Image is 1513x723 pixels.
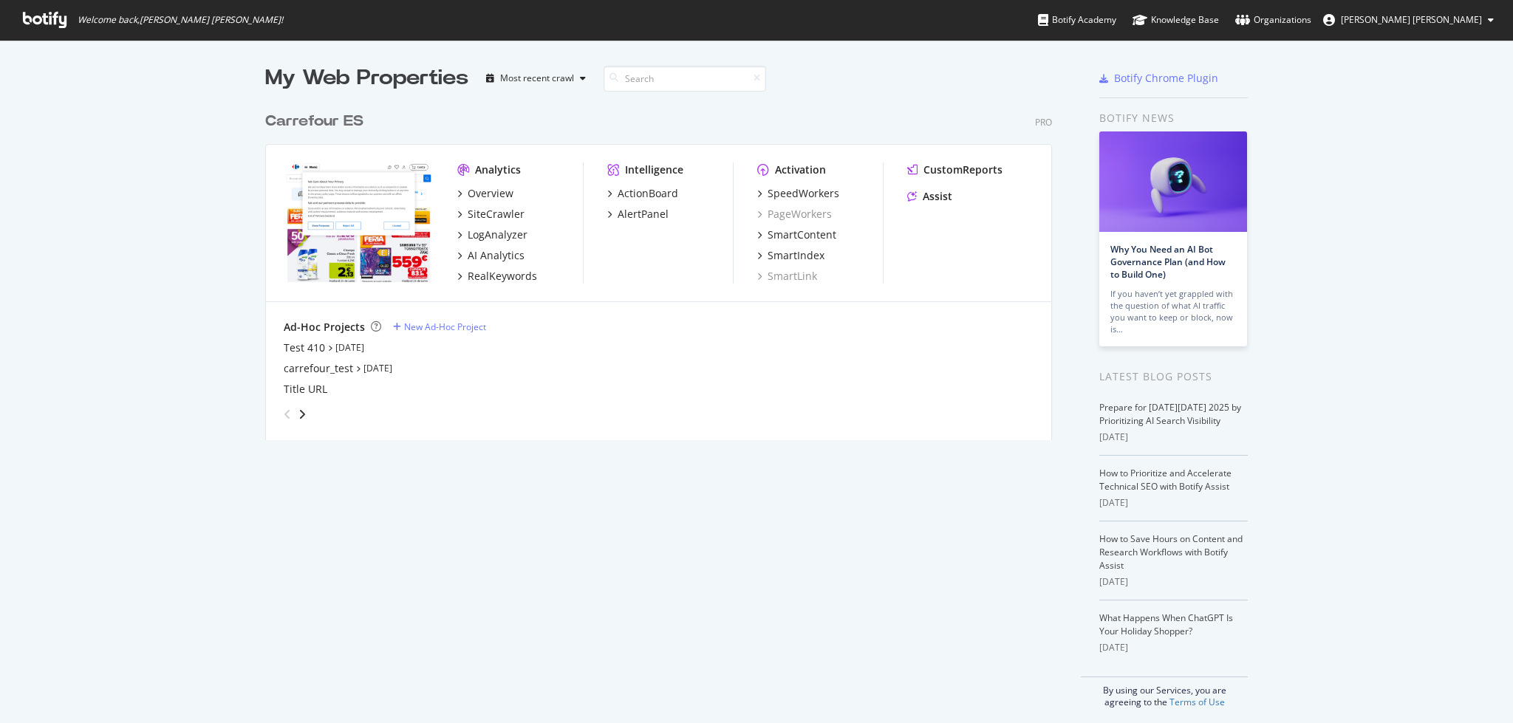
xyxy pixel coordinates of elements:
[607,207,669,222] a: AlertPanel
[1169,696,1225,708] a: Terms of Use
[1099,575,1248,589] div: [DATE]
[757,248,824,263] a: SmartIndex
[1133,13,1219,27] div: Knowledge Base
[297,407,307,422] div: angle-right
[404,321,486,333] div: New Ad-Hoc Project
[1114,71,1218,86] div: Botify Chrome Plugin
[757,207,832,222] a: PageWorkers
[284,320,365,335] div: Ad-Hoc Projects
[457,207,525,222] a: SiteCrawler
[757,269,817,284] a: SmartLink
[468,227,527,242] div: LogAnalyzer
[768,186,839,201] div: SpeedWorkers
[1099,611,1233,637] a: What Happens When ChatGPT Is Your Holiday Shopper?
[363,362,392,374] a: [DATE]
[500,74,574,83] div: Most recent crawl
[1311,8,1506,32] button: [PERSON_NAME] [PERSON_NAME]
[284,340,325,355] a: Test 410
[923,162,1003,177] div: CustomReports
[1341,13,1482,26] span: Alina Paula Danci
[468,248,525,263] div: AI Analytics
[1038,13,1116,27] div: Botify Academy
[1099,496,1248,510] div: [DATE]
[335,341,364,354] a: [DATE]
[1099,532,1243,572] a: How to Save Hours on Content and Research Workflows with Botify Assist
[1110,288,1236,335] div: If you haven’t yet grappled with the question of what AI traffic you want to keep or block, now is…
[284,162,434,282] img: www.carrefour.es
[265,64,468,93] div: My Web Properties
[1081,676,1248,708] div: By using our Services, you are agreeing to the
[618,186,678,201] div: ActionBoard
[1099,641,1248,654] div: [DATE]
[768,227,836,242] div: SmartContent
[468,207,525,222] div: SiteCrawler
[1099,431,1248,444] div: [DATE]
[457,227,527,242] a: LogAnalyzer
[907,162,1003,177] a: CustomReports
[457,269,537,284] a: RealKeywords
[923,189,952,204] div: Assist
[284,382,327,397] a: Title URL
[625,162,683,177] div: Intelligence
[393,321,486,333] a: New Ad-Hoc Project
[757,227,836,242] a: SmartContent
[1099,131,1247,232] img: Why You Need an AI Bot Governance Plan (and How to Build One)
[1099,401,1241,427] a: Prepare for [DATE][DATE] 2025 by Prioritizing AI Search Visibility
[1099,467,1232,493] a: How to Prioritize and Accelerate Technical SEO with Botify Assist
[607,186,678,201] a: ActionBoard
[1099,110,1248,126] div: Botify news
[1035,116,1052,129] div: Pro
[457,186,513,201] a: Overview
[468,186,513,201] div: Overview
[1235,13,1311,27] div: Organizations
[457,248,525,263] a: AI Analytics
[475,162,521,177] div: Analytics
[775,162,826,177] div: Activation
[284,361,353,376] a: carrefour_test
[1099,71,1218,86] a: Botify Chrome Plugin
[1099,369,1248,385] div: Latest Blog Posts
[480,66,592,90] button: Most recent crawl
[278,402,297,426] div: angle-left
[768,248,824,263] div: SmartIndex
[604,66,766,92] input: Search
[265,111,363,132] div: Carrefour ES
[1110,243,1226,281] a: Why You Need an AI Bot Governance Plan (and How to Build One)
[468,269,537,284] div: RealKeywords
[757,186,839,201] a: SpeedWorkers
[265,93,1064,440] div: grid
[907,189,952,204] a: Assist
[265,111,369,132] a: Carrefour ES
[78,14,283,26] span: Welcome back, [PERSON_NAME] [PERSON_NAME] !
[618,207,669,222] div: AlertPanel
